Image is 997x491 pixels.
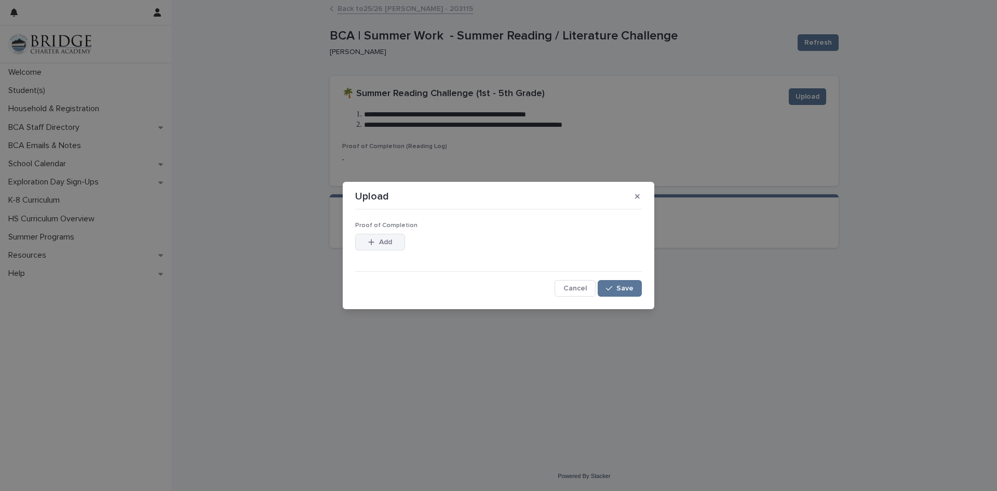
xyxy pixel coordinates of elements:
span: Add [379,238,392,246]
p: Upload [355,190,389,203]
button: Save [598,280,642,297]
button: Cancel [555,280,596,297]
span: Cancel [563,285,587,292]
button: Add [355,234,405,250]
span: Save [616,285,634,292]
span: Proof of Completion [355,222,417,229]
